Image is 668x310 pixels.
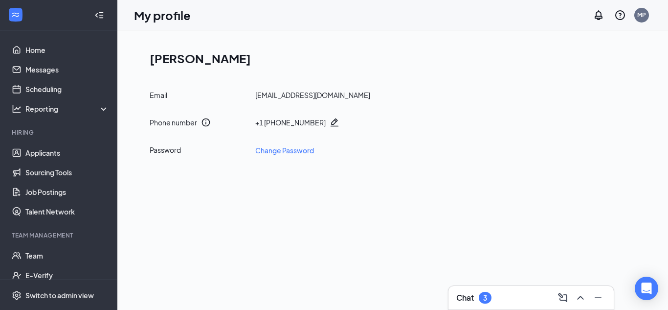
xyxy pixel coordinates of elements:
[557,292,569,304] svg: ComposeMessage
[25,40,109,60] a: Home
[483,294,487,302] div: 3
[25,60,109,79] a: Messages
[330,118,339,127] svg: Pencil
[614,9,626,21] svg: QuestionInfo
[456,292,474,303] h3: Chat
[25,290,94,300] div: Switch to admin view
[635,277,658,300] div: Open Intercom Messenger
[201,118,211,127] svg: Info
[255,118,326,127] div: + 1 [PHONE_NUMBER]
[25,182,109,202] a: Job Postings
[25,163,109,182] a: Sourcing Tools
[555,290,571,306] button: ComposeMessage
[573,290,588,306] button: ChevronUp
[12,104,22,114] svg: Analysis
[25,265,109,285] a: E-Verify
[12,290,22,300] svg: Settings
[590,290,606,306] button: Minimize
[25,246,109,265] a: Team
[255,90,370,100] div: [EMAIL_ADDRESS][DOMAIN_NAME]
[134,7,191,24] h1: My profile
[637,11,646,19] div: MP
[150,50,644,67] h1: [PERSON_NAME]
[593,9,604,21] svg: Notifications
[150,145,247,156] div: Password
[25,143,109,163] a: Applicants
[592,292,604,304] svg: Minimize
[25,104,110,114] div: Reporting
[25,202,109,221] a: Talent Network
[25,79,109,99] a: Scheduling
[255,145,314,156] a: Change Password
[94,10,104,20] svg: Collapse
[12,231,107,239] div: Team Management
[150,118,197,127] div: Phone number
[12,128,107,137] div: Hiring
[150,90,247,100] div: Email
[11,10,21,20] svg: WorkstreamLogo
[575,292,586,304] svg: ChevronUp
